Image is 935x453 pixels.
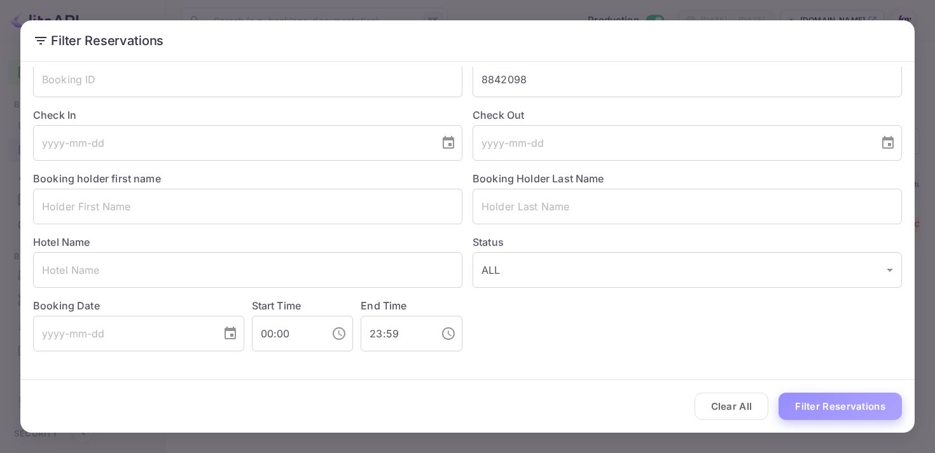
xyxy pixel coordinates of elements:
button: Choose date [875,130,901,156]
button: Choose time, selected time is 11:59 PM [436,321,461,346]
input: Booking ID [33,62,462,97]
input: Holder First Name [33,189,462,224]
label: End Time [361,299,406,312]
button: Choose date [436,130,461,156]
input: Supplier Booking ID [473,62,902,97]
label: Start Time [252,299,301,312]
div: ALL [473,252,902,288]
button: Choose time, selected time is 12:00 AM [326,321,352,346]
input: yyyy-mm-dd [33,125,431,161]
button: Clear All [695,393,769,420]
label: Check In [33,107,462,123]
input: hh:mm [252,316,322,351]
input: yyyy-mm-dd [33,316,212,351]
label: Hotel Name [33,236,90,248]
button: Filter Reservations [779,393,902,420]
label: Booking Holder Last Name [473,172,604,185]
label: Status [473,234,902,250]
h2: Filter Reservations [20,20,915,61]
input: hh:mm [361,316,431,351]
label: Booking holder first name [33,172,161,185]
input: yyyy-mm-dd [473,125,870,161]
input: Holder Last Name [473,189,902,224]
label: Check Out [473,107,902,123]
button: Choose date [218,321,243,346]
input: Hotel Name [33,252,462,288]
label: Booking Date [33,298,244,313]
